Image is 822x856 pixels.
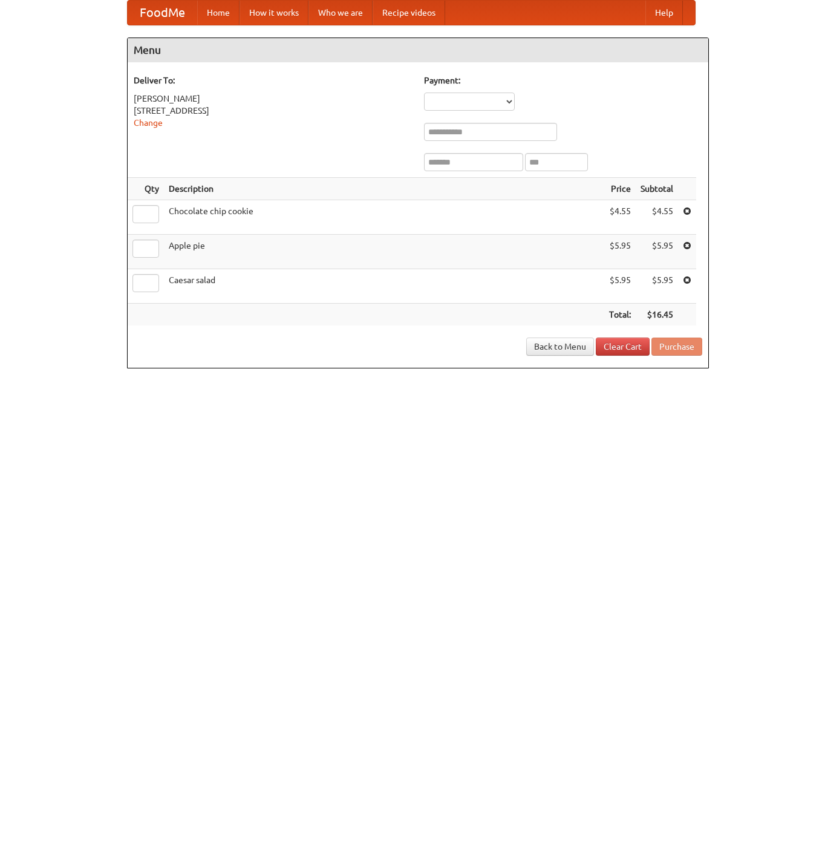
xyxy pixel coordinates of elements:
[636,304,678,326] th: $16.45
[134,93,412,105] div: [PERSON_NAME]
[636,178,678,200] th: Subtotal
[596,338,650,356] a: Clear Cart
[164,235,604,269] td: Apple pie
[240,1,308,25] a: How it works
[134,118,163,128] a: Change
[604,304,636,326] th: Total:
[197,1,240,25] a: Home
[604,178,636,200] th: Price
[134,105,412,117] div: [STREET_ADDRESS]
[636,200,678,235] td: $4.55
[164,178,604,200] th: Description
[308,1,373,25] a: Who we are
[645,1,683,25] a: Help
[651,338,702,356] button: Purchase
[526,338,594,356] a: Back to Menu
[164,200,604,235] td: Chocolate chip cookie
[636,235,678,269] td: $5.95
[164,269,604,304] td: Caesar salad
[134,74,412,87] h5: Deliver To:
[636,269,678,304] td: $5.95
[128,178,164,200] th: Qty
[424,74,702,87] h5: Payment:
[604,200,636,235] td: $4.55
[128,38,708,62] h4: Menu
[128,1,197,25] a: FoodMe
[604,269,636,304] td: $5.95
[373,1,445,25] a: Recipe videos
[604,235,636,269] td: $5.95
